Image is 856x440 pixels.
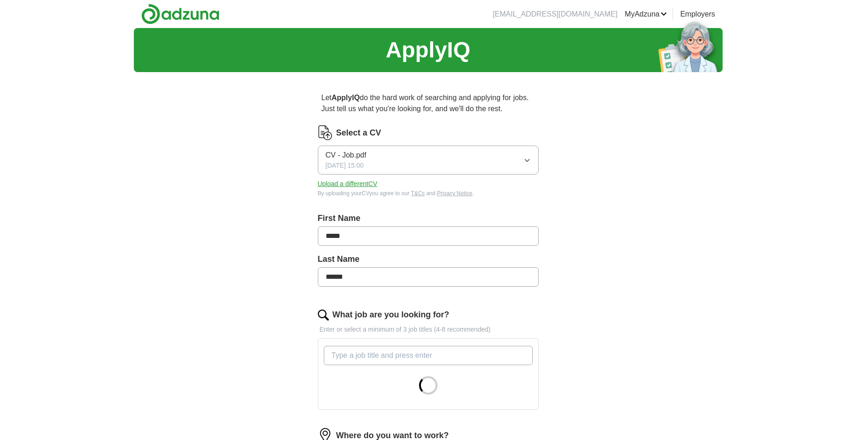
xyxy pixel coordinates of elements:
[318,189,539,197] div: By uploading your CV you agree to our and .
[326,150,367,161] span: CV - Job.pdf
[318,179,378,189] button: Upload a differentCV
[324,346,533,365] input: Type a job title and press enter
[625,9,667,20] a: MyAdzuna
[318,89,539,118] p: Let do the hard work of searching and applying for jobs. Just tell us what you're looking for, an...
[318,146,539,175] button: CV - Job.pdf[DATE] 15:00
[141,4,219,24] img: Adzuna logo
[437,190,472,197] a: Privacy Notice
[411,190,425,197] a: T&Cs
[336,127,381,139] label: Select a CV
[680,9,715,20] a: Employers
[326,161,364,170] span: [DATE] 15:00
[318,253,539,265] label: Last Name
[318,212,539,225] label: First Name
[332,94,360,102] strong: ApplyIQ
[318,310,329,321] img: search.png
[385,34,470,67] h1: ApplyIQ
[493,9,617,20] li: [EMAIL_ADDRESS][DOMAIN_NAME]
[318,325,539,334] p: Enter or select a minimum of 3 job titles (4-8 recommended)
[333,309,449,321] label: What job are you looking for?
[318,125,333,140] img: CV Icon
